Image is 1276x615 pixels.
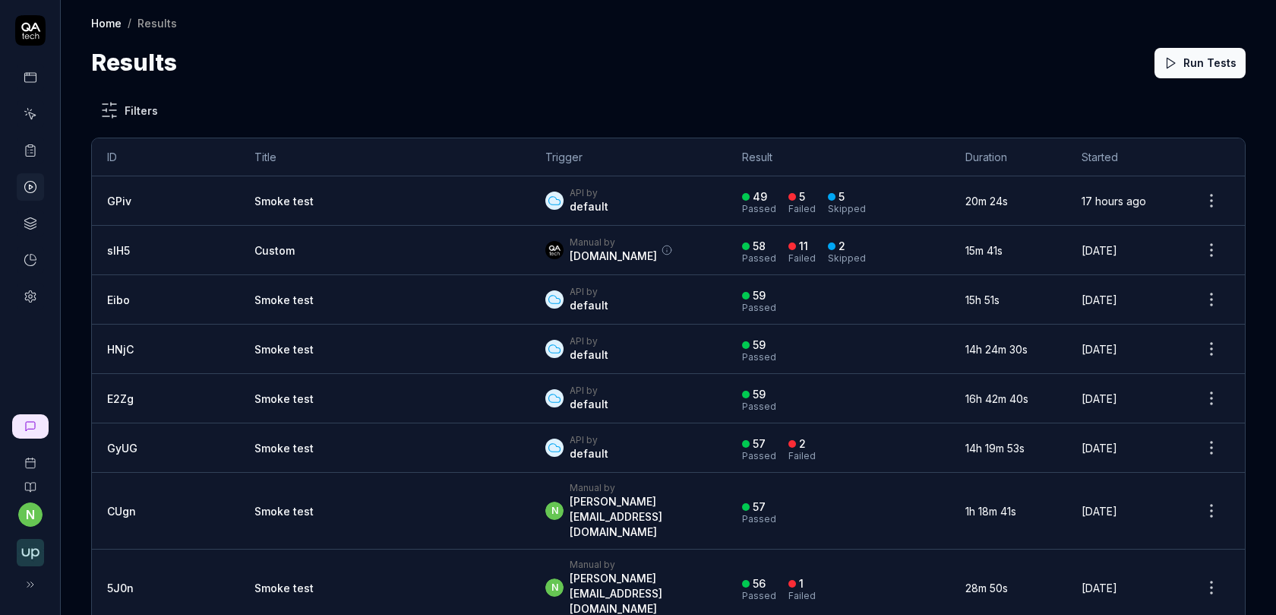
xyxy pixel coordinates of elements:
[1082,244,1117,257] time: [DATE]
[753,239,766,253] div: 58
[570,494,712,540] div: [PERSON_NAME][EMAIL_ADDRESS][DOMAIN_NAME]
[965,343,1028,356] time: 14h 24m 30s
[128,15,131,30] div: /
[839,190,845,204] div: 5
[91,46,177,80] h1: Results
[799,239,808,253] div: 11
[239,138,530,176] th: Title
[742,402,776,411] div: Passed
[92,138,239,176] th: ID
[570,397,608,412] div: default
[727,138,949,176] th: Result
[545,241,564,259] img: 7ccf6c19-61ad-4a6c-8811-018b02a1b829.jpg
[1066,138,1178,176] th: Started
[254,293,314,306] a: Smoke test
[91,15,122,30] a: Home
[788,254,816,263] div: Failed
[742,591,776,601] div: Passed
[799,577,804,591] div: 1
[18,502,43,527] button: n
[753,338,766,352] div: 59
[137,15,177,30] div: Results
[254,582,314,594] a: Smoke test
[545,502,564,520] span: n
[742,303,776,312] div: Passed
[254,392,314,405] a: Smoke test
[107,244,130,257] a: sIH5
[6,527,54,569] button: Upsales Logo
[1154,48,1246,78] button: Run Tests
[1082,582,1117,594] time: [DATE]
[17,539,44,566] img: Upsales Logo
[254,442,314,455] a: Smoke test
[570,446,608,461] div: default
[788,204,816,214] div: Failed
[1082,343,1117,356] time: [DATE]
[828,254,866,263] div: Skipped
[799,190,805,204] div: 5
[839,239,845,253] div: 2
[1082,293,1117,306] time: [DATE]
[570,199,608,214] div: default
[570,187,608,199] div: API by
[742,353,776,362] div: Passed
[788,591,816,601] div: Failed
[570,482,712,494] div: Manual by
[254,505,314,518] a: Smoke test
[965,582,1008,594] time: 28m 50s
[753,190,767,204] div: 49
[799,437,806,451] div: 2
[965,392,1028,405] time: 16h 42m 40s
[950,138,1066,176] th: Duration
[660,243,674,257] button: More information
[530,138,727,176] th: Trigger
[1082,505,1117,518] time: [DATE]
[753,437,766,451] div: 57
[107,343,134,356] a: HNjC
[545,579,564,597] span: n
[570,236,657,249] div: Manual by
[107,293,130,306] a: Eibo
[742,452,776,461] div: Passed
[965,293,1000,306] time: 15h 51s
[965,442,1025,455] time: 14h 19m 53s
[107,392,134,405] a: E2Zg
[753,577,766,591] div: 56
[107,195,131,208] a: GPiv
[107,505,136,518] a: CUgn
[570,347,608,363] div: default
[1082,195,1146,208] time: 17 hours ago
[12,414,49,439] a: New conversation
[753,388,766,401] div: 59
[965,505,1016,518] time: 1h 18m 41s
[742,204,776,214] div: Passed
[91,95,167,125] button: Filters
[570,559,712,571] div: Manual by
[965,244,1003,257] time: 15m 41s
[254,195,314,208] a: Smoke test
[753,500,766,514] div: 57
[570,385,608,397] div: API by
[6,469,54,493] a: Documentation
[742,515,776,524] div: Passed
[753,289,766,303] div: 59
[570,249,657,264] div: [DOMAIN_NAME]
[570,434,608,446] div: API by
[742,254,776,263] div: Passed
[6,445,54,469] a: Book a call with us
[107,442,137,455] a: GyUG
[1082,442,1117,455] time: [DATE]
[570,298,608,313] div: default
[107,582,134,594] a: 5J0n
[965,195,1008,208] time: 20m 24s
[788,452,816,461] div: Failed
[254,244,295,257] span: Custom
[570,335,608,347] div: API by
[1082,392,1117,405] time: [DATE]
[828,204,866,214] div: Skipped
[570,286,608,298] div: API by
[254,343,314,356] a: Smoke test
